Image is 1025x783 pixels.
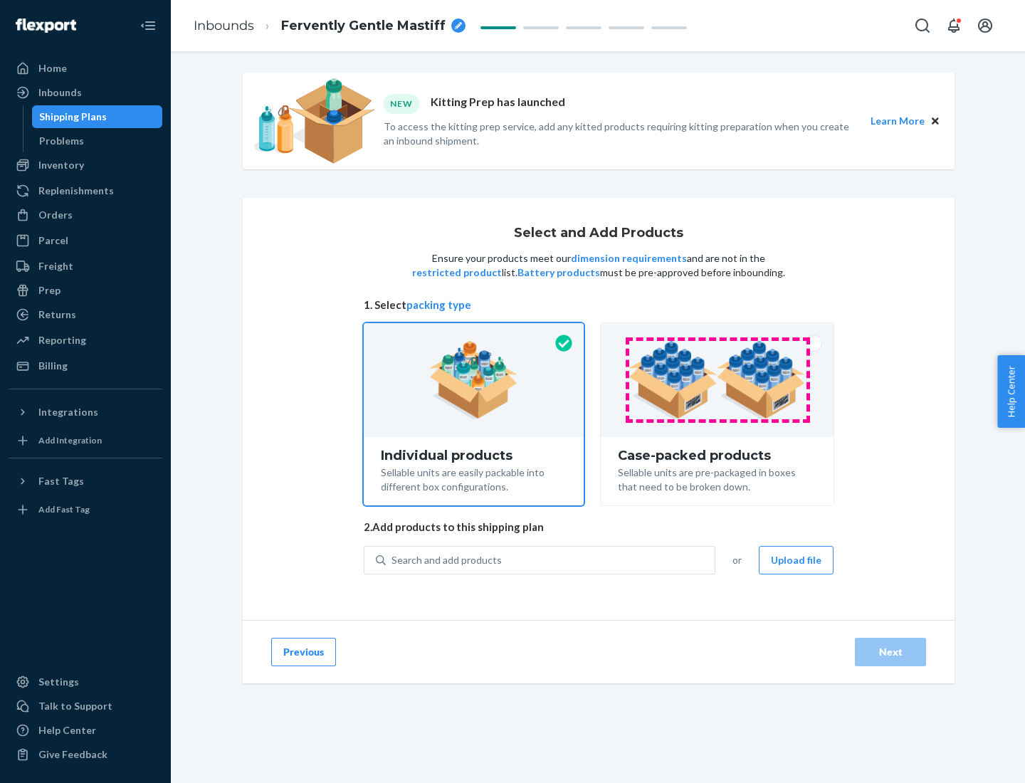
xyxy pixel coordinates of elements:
p: Kitting Prep has launched [431,94,565,113]
a: Add Integration [9,429,162,452]
div: Orders [38,208,73,222]
div: Reporting [38,333,86,347]
button: Learn More [871,113,925,129]
button: Close Navigation [134,11,162,40]
a: Inbounds [9,81,162,104]
div: NEW [384,94,419,113]
button: Battery products [517,266,600,280]
a: Freight [9,255,162,278]
button: Previous [271,638,336,666]
button: Give Feedback [9,743,162,766]
a: Problems [32,130,163,152]
a: Home [9,57,162,80]
div: Home [38,61,67,75]
button: Close [927,113,943,129]
a: Add Fast Tag [9,498,162,521]
a: Inbounds [194,18,254,33]
a: Talk to Support [9,695,162,718]
a: Inventory [9,154,162,177]
div: Give Feedback [38,747,107,762]
div: Fast Tags [38,474,84,488]
div: Sellable units are pre-packaged in boxes that need to be broken down. [618,463,816,494]
button: Next [855,638,926,666]
div: Sellable units are easily packable into different box configurations. [381,463,567,494]
div: Add Integration [38,434,102,446]
a: Replenishments [9,179,162,202]
button: Integrations [9,401,162,424]
span: Fervently Gentle Mastiff [281,17,446,36]
button: restricted product [412,266,502,280]
div: Freight [38,259,73,273]
img: individual-pack.facf35554cb0f1810c75b2bd6df2d64e.png [429,341,518,419]
button: Open Search Box [908,11,937,40]
div: Add Fast Tag [38,503,90,515]
img: Flexport logo [16,19,76,33]
a: Reporting [9,329,162,352]
button: Help Center [997,355,1025,428]
img: case-pack.59cecea509d18c883b923b81aeac6d0b.png [629,341,806,419]
ol: breadcrumbs [182,5,477,47]
button: Open notifications [940,11,968,40]
a: Help Center [9,719,162,742]
div: Billing [38,359,68,373]
div: Shipping Plans [39,110,107,124]
div: Settings [38,675,79,689]
div: Talk to Support [38,699,112,713]
h1: Select and Add Products [514,226,683,241]
button: packing type [406,298,471,312]
div: Inbounds [38,85,82,100]
button: Open account menu [971,11,999,40]
div: Replenishments [38,184,114,198]
div: Integrations [38,405,98,419]
a: Parcel [9,229,162,252]
a: Billing [9,354,162,377]
span: 1. Select [364,298,834,312]
div: Returns [38,308,76,322]
div: Case-packed products [618,448,816,463]
div: Individual products [381,448,567,463]
div: Next [867,645,914,659]
div: Problems [39,134,84,148]
div: Parcel [38,233,68,248]
div: Inventory [38,158,84,172]
a: Orders [9,204,162,226]
button: dimension requirements [571,251,687,266]
a: Prep [9,279,162,302]
div: Help Center [38,723,96,737]
div: Search and add products [391,553,502,567]
button: Fast Tags [9,470,162,493]
a: Shipping Plans [32,105,163,128]
span: or [732,553,742,567]
button: Upload file [759,546,834,574]
div: Prep [38,283,61,298]
a: Returns [9,303,162,326]
p: To access the kitting prep service, add any kitted products requiring kitting preparation when yo... [384,120,858,148]
p: Ensure your products meet our and are not in the list. must be pre-approved before inbounding. [411,251,787,280]
a: Settings [9,671,162,693]
span: 2. Add products to this shipping plan [364,520,834,535]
